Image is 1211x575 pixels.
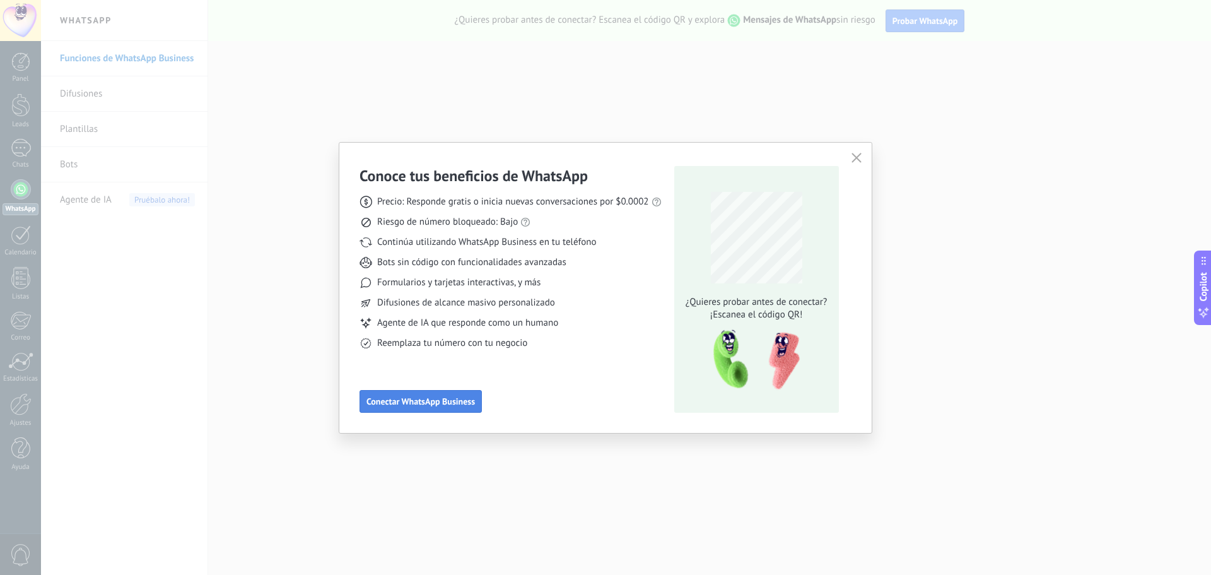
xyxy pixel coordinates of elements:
[682,296,831,309] span: ¿Quieres probar antes de conectar?
[377,216,518,228] span: Riesgo de número bloqueado: Bajo
[377,276,541,289] span: Formularios y tarjetas interactivas, y más
[377,317,558,329] span: Agente de IA que responde como un humano
[377,196,649,208] span: Precio: Responde gratis o inicia nuevas conversaciones por $0.0002
[360,390,482,413] button: Conectar WhatsApp Business
[1197,272,1210,301] span: Copilot
[682,309,831,321] span: ¡Escanea el código QR!
[377,297,555,309] span: Difusiones de alcance masivo personalizado
[377,236,596,249] span: Continúa utilizando WhatsApp Business en tu teléfono
[360,166,588,186] h3: Conoce tus beneficios de WhatsApp
[377,256,566,269] span: Bots sin código con funcionalidades avanzadas
[703,326,802,394] img: qr-pic-1x.png
[366,397,475,406] span: Conectar WhatsApp Business
[377,337,527,350] span: Reemplaza tu número con tu negocio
